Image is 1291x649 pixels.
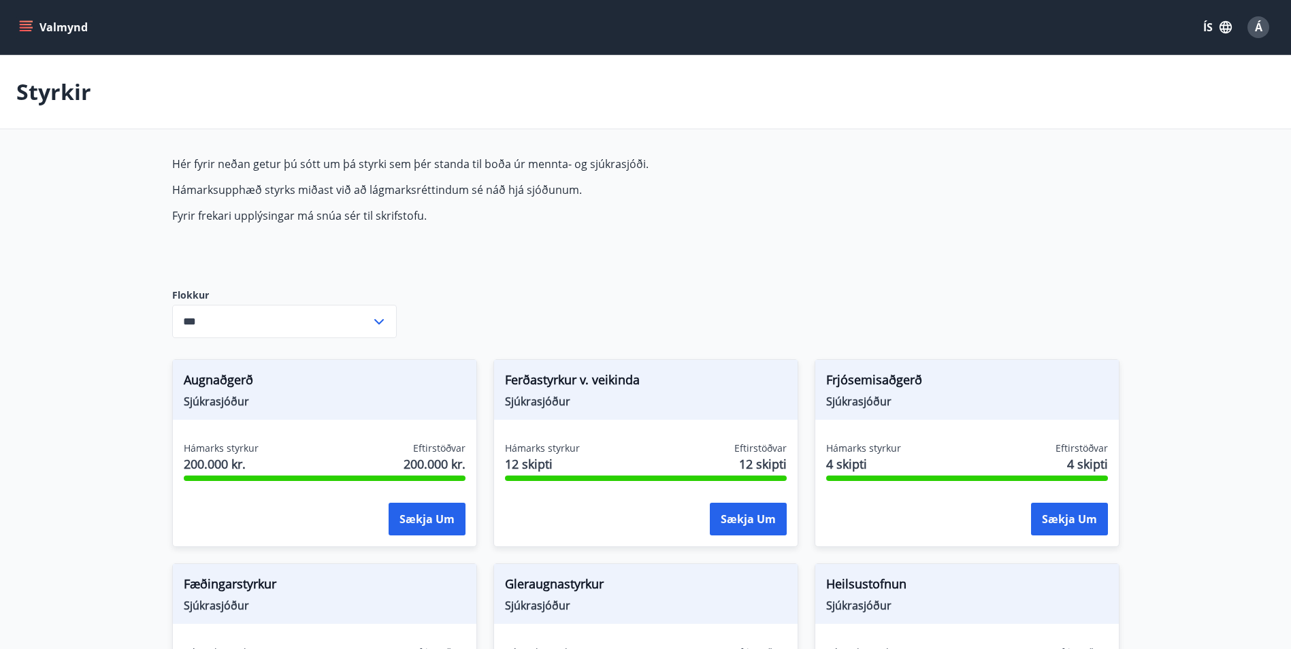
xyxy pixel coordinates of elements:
button: Sækja um [1031,503,1108,535]
button: Sækja um [389,503,465,535]
button: ÍS [1196,15,1239,39]
span: Sjúkrasjóður [826,394,1108,409]
p: Hámarksupphæð styrks miðast við að lágmarksréttindum sé náð hjá sjóðunum. [172,182,815,197]
span: 12 skipti [739,455,787,473]
span: Hámarks styrkur [184,442,259,455]
p: Styrkir [16,77,91,107]
span: Eftirstöðvar [413,442,465,455]
span: Hámarks styrkur [826,442,901,455]
span: Fæðingarstyrkur [184,575,465,598]
span: 200.000 kr. [404,455,465,473]
span: Hámarks styrkur [505,442,580,455]
span: Eftirstöðvar [734,442,787,455]
p: Fyrir frekari upplýsingar má snúa sér til skrifstofu. [172,208,815,223]
span: Sjúkrasjóður [184,394,465,409]
button: Sækja um [710,503,787,535]
span: 4 skipti [826,455,901,473]
span: 4 skipti [1067,455,1108,473]
span: Heilsustofnun [826,575,1108,598]
button: Á [1242,11,1275,44]
label: Flokkur [172,288,397,302]
span: Sjúkrasjóður [184,598,465,613]
span: Gleraugnastyrkur [505,575,787,598]
span: Augnaðgerð [184,371,465,394]
span: Eftirstöðvar [1056,442,1108,455]
button: menu [16,15,93,39]
span: Frjósemisaðgerð [826,371,1108,394]
p: Hér fyrir neðan getur þú sótt um þá styrki sem þér standa til boða úr mennta- og sjúkrasjóði. [172,156,815,171]
span: Sjúkrasjóður [505,394,787,409]
span: Sjúkrasjóður [826,598,1108,613]
span: Sjúkrasjóður [505,598,787,613]
span: Á [1255,20,1262,35]
span: 200.000 kr. [184,455,259,473]
span: Ferðastyrkur v. veikinda [505,371,787,394]
span: 12 skipti [505,455,580,473]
